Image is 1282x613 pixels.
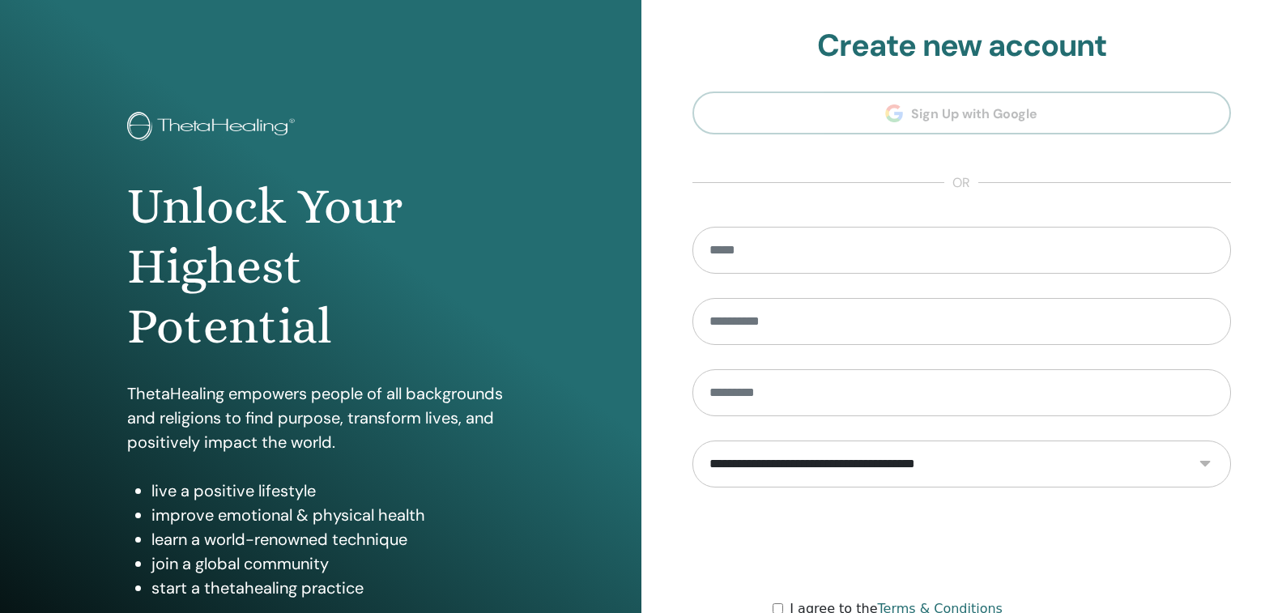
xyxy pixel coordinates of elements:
[127,381,514,454] p: ThetaHealing empowers people of all backgrounds and religions to find purpose, transform lives, a...
[838,512,1084,575] iframe: reCAPTCHA
[151,503,514,527] li: improve emotional & physical health
[151,527,514,551] li: learn a world-renowned technique
[151,479,514,503] li: live a positive lifestyle
[151,551,514,576] li: join a global community
[944,173,978,193] span: or
[692,28,1232,65] h2: Create new account
[127,177,514,357] h1: Unlock Your Highest Potential
[151,576,514,600] li: start a thetahealing practice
